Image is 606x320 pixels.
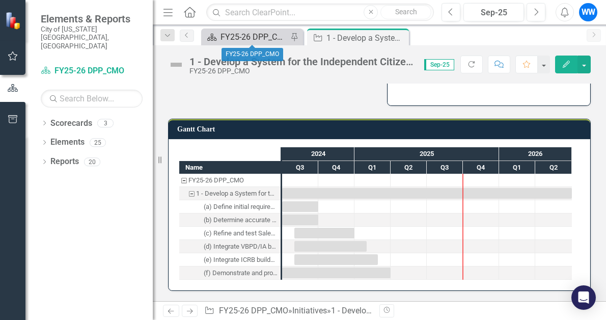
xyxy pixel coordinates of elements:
[499,161,535,174] div: Q1
[179,253,281,266] div: Task: Start date: 2024-08-01 End date: 2025-02-28
[391,161,427,174] div: Q2
[179,200,281,214] div: (a) Define initial requirements for Salesforce module(s) and dashboard
[179,187,281,200] div: 1 - Develop a System for the Independent Citizen Review Board (ICRB) Case Tracking and VBPD Inter...
[179,187,281,200] div: Task: Start date: 2024-07-01 End date: 2026-06-30
[206,4,434,21] input: Search ClearPoint...
[41,25,143,50] small: City of [US_STATE][GEOGRAPHIC_DATA], [GEOGRAPHIC_DATA]
[204,214,278,227] div: (b) Determine accurate baseline and routine of VBPD/IA complaints via CMO
[50,156,79,168] a: Reports
[282,147,354,161] div: 2024
[282,215,318,225] div: Task: Start date: 2024-07-01 End date: 2024-09-30
[90,138,106,147] div: 25
[41,90,143,108] input: Search Below...
[179,266,281,280] div: (f) Demonstrate and provide training for authorized staff to access Salesforce platform and dashb...
[282,201,318,212] div: Task: Start date: 2024-07-01 End date: 2024-09-30
[318,161,354,174] div: Q4
[179,200,281,214] div: Task: Start date: 2024-07-01 End date: 2024-09-30
[294,228,354,238] div: Task: Start date: 2024-08-01 End date: 2024-12-31
[179,240,281,253] div: (d) Integrate VBPD/IA buildout into the Salesforce platform
[168,57,184,73] img: Not Defined
[179,174,281,187] div: FY25-26 DPP_CMO
[179,161,281,174] div: Name
[222,48,283,61] div: FY25-26 DPP_CMO
[5,12,23,30] img: ClearPoint Strategy
[354,161,391,174] div: Q1
[221,31,288,43] div: FY25-26 DPP_CMO
[354,147,499,161] div: 2025
[189,56,414,67] div: 1 - Develop a System for the Independent Citizen Review Board (ICRB) Case Tracking and VBPD Inter...
[380,5,431,19] button: Search
[179,266,281,280] div: Task: Start date: 2024-07-01 End date: 2025-03-31
[179,227,281,240] div: (c) Refine and test Salesforce platform and dashboards
[84,157,100,166] div: 20
[204,305,372,317] div: » »
[50,137,85,148] a: Elements
[179,240,281,253] div: Task: Start date: 2024-08-01 End date: 2025-01-31
[294,241,367,252] div: Task: Start date: 2024-08-01 End date: 2025-01-31
[204,227,278,240] div: (c) Refine and test Salesforce platform and dashboards
[292,306,327,315] a: Initiatives
[204,200,278,214] div: (a) Define initial requirements for Salesforce module(s) and dashboard
[179,214,281,227] div: Task: Start date: 2024-07-01 End date: 2024-09-30
[219,306,288,315] a: FY25-26 DPP_CMO
[204,253,278,266] div: (e) Integrate ICRB buildout into the Salesforce platform
[463,161,499,174] div: Q4
[41,65,143,77] a: FY25-26 DPP_CMO
[424,59,454,70] span: Sep-25
[179,253,281,266] div: (e) Integrate ICRB buildout into the Salesforce platform
[179,174,281,187] div: Task: FY25-26 DPP_CMO Start date: 2024-07-01 End date: 2024-07-02
[189,67,414,75] div: FY25-26 DPP_CMO
[179,214,281,227] div: (b) Determine accurate baseline and routine of VBPD/IA complaints via CMO
[326,32,406,44] div: 1 - Develop a System for the Independent Citizen Review Board (ICRB) Case Tracking and VBPD Inter...
[204,240,278,253] div: (d) Integrate VBPD/IA buildout into the Salesforce platform
[41,13,143,25] span: Elements & Reports
[535,161,572,174] div: Q2
[467,7,520,19] div: Sep-25
[188,174,244,187] div: FY25-26 DPP_CMO
[579,3,597,21] button: WW
[204,31,288,43] a: FY25-26 DPP_CMO
[196,187,278,200] div: 1 - Develop a System for the Independent Citizen Review Board (ICRB) Case Tracking and VBPD Inter...
[97,119,114,127] div: 3
[427,161,463,174] div: Q3
[179,227,281,240] div: Task: Start date: 2024-08-01 End date: 2024-12-31
[282,268,391,278] div: Task: Start date: 2024-07-01 End date: 2025-03-31
[499,147,572,161] div: 2026
[395,8,417,16] span: Search
[204,266,278,280] div: (f) Demonstrate and provide training for authorized staff to access Salesforce platform and dashb...
[50,118,92,129] a: Scorecards
[463,3,524,21] button: Sep-25
[571,285,596,310] div: Open Intercom Messenger
[294,254,378,265] div: Task: Start date: 2024-08-01 End date: 2025-02-28
[282,188,572,199] div: Task: Start date: 2024-07-01 End date: 2026-06-30
[282,161,318,174] div: Q3
[177,125,585,133] h3: Gantt Chart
